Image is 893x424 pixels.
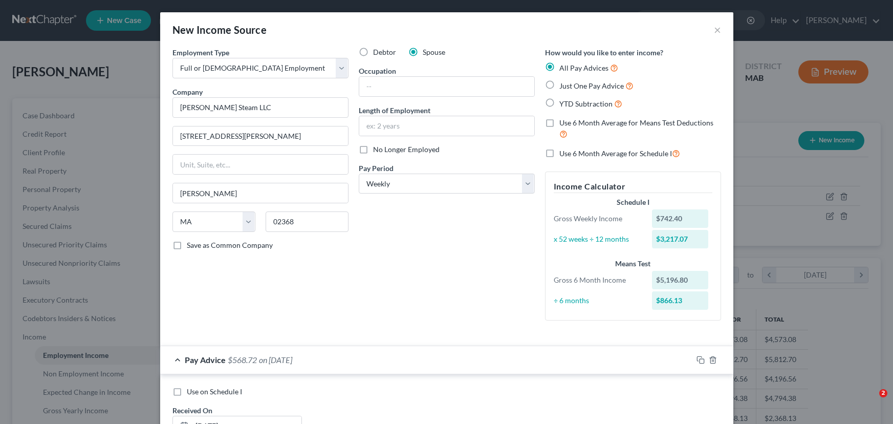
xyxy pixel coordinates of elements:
[423,48,445,56] span: Spouse
[549,275,647,285] div: Gross 6 Month Income
[545,47,663,58] label: How would you like to enter income?
[266,211,349,232] input: Enter zip...
[359,105,430,116] label: Length of Employment
[173,183,348,203] input: Enter city...
[359,77,534,96] input: --
[172,406,212,415] span: Received On
[172,97,349,118] input: Search company by name...
[554,259,712,269] div: Means Test
[559,118,713,127] span: Use 6 Month Average for Means Test Deductions
[185,355,226,365] span: Pay Advice
[652,291,708,310] div: $866.13
[373,48,396,56] span: Debtor
[187,241,273,249] span: Save as Common Company
[359,116,534,136] input: ex: 2 years
[172,23,267,37] div: New Income Source
[549,214,647,224] div: Gross Weekly Income
[359,164,394,173] span: Pay Period
[172,48,229,57] span: Employment Type
[559,63,608,72] span: All Pay Advices
[714,24,721,36] button: ×
[652,230,708,248] div: $3,217.07
[259,355,292,365] span: on [DATE]
[858,389,883,414] iframe: Intercom live chat
[879,389,887,397] span: 2
[554,180,712,193] h5: Income Calculator
[228,355,257,365] span: $568.72
[554,197,712,207] div: Schedule I
[652,271,708,289] div: $5,196.80
[172,88,203,96] span: Company
[549,234,647,244] div: x 52 weeks ÷ 12 months
[559,149,672,158] span: Use 6 Month Average for Schedule I
[359,66,396,76] label: Occupation
[173,126,348,146] input: Enter address...
[652,209,708,228] div: $742.40
[187,387,242,396] span: Use on Schedule I
[549,295,647,306] div: ÷ 6 months
[373,145,440,154] span: No Longer Employed
[559,81,624,90] span: Just One Pay Advice
[173,155,348,174] input: Unit, Suite, etc...
[559,99,613,108] span: YTD Subtraction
